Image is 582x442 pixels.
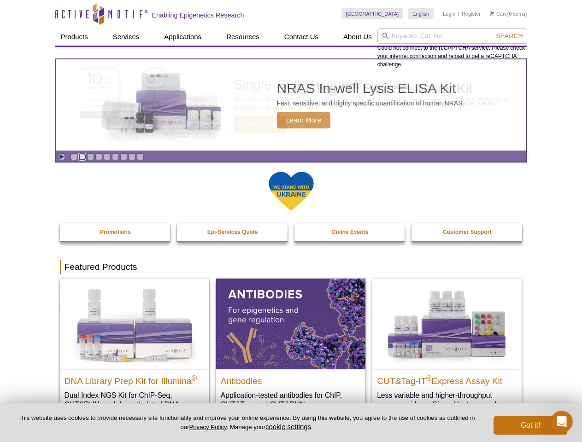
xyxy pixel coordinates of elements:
[104,153,111,160] a: Go to slide 5
[443,11,455,17] a: Login
[426,374,432,382] sup: ®
[221,372,361,386] h2: Antibodies
[408,8,434,19] a: English
[60,279,209,369] img: DNA Library Prep Kit for Illumina
[107,28,145,46] a: Services
[372,279,522,418] a: CUT&Tag-IT® Express Assay Kit CUT&Tag-IT®Express Assay Kit Less variable and higher-throughput ge...
[159,28,207,46] a: Applications
[493,32,525,40] button: Search
[60,223,171,241] a: Promotions
[207,229,258,235] strong: Epi-Services Quote
[56,59,526,151] article: NRAS In-well Lysis ELISA Kit
[56,59,526,151] a: NRAS In-well Lysis ELISA Kit NRAS In-well Lysis ELISA Kit Fast, sensitive, and highly specific qu...
[462,11,481,17] a: Register
[65,390,205,419] p: Dual Index NGS Kit for ChIP-Seq, CUT&RUN, and ds methylated DNA assays.
[496,32,523,40] span: Search
[265,423,311,430] button: cookie settings
[551,411,573,433] iframe: Intercom live chat
[65,372,205,386] h2: DNA Library Prep Kit for Illumina
[189,424,226,430] a: Privacy Policy
[95,153,102,160] a: Go to slide 4
[192,374,197,382] sup: ®
[377,372,517,386] h2: CUT&Tag-IT Express Assay Kit
[341,8,404,19] a: [GEOGRAPHIC_DATA]
[221,390,361,409] p: Application-tested antibodies for ChIP, CUT&Tag, and CUT&RUN.
[443,229,491,235] strong: Customer Support
[152,11,244,19] h2: Enabling Epigenetics Research
[71,153,77,160] a: Go to slide 1
[277,81,464,95] h2: NRAS In-well Lysis ELISA Kit
[137,153,144,160] a: Go to slide 9
[221,28,265,46] a: Resources
[294,223,406,241] a: Online Events
[93,73,231,137] img: NRAS In-well Lysis ELISA Kit
[490,11,506,17] a: Cart
[87,153,94,160] a: Go to slide 3
[377,28,527,69] div: Could not connect to the reCAPTCHA service. Please check your internet connection and reload to g...
[112,153,119,160] a: Go to slide 6
[129,153,135,160] a: Go to slide 8
[177,223,288,241] a: Epi-Services Quote
[60,260,523,274] h2: Featured Products
[490,8,527,19] li: (0 items)
[277,112,331,128] span: Learn More
[58,153,65,160] a: Toggle autoplay
[279,28,324,46] a: Contact Us
[377,390,517,409] p: Less variable and higher-throughput genome-wide profiling of histone marks​.
[377,28,527,44] input: Keyword, Cat. No.
[79,153,86,160] a: Go to slide 2
[120,153,127,160] a: Go to slide 7
[15,414,478,431] p: This website uses cookies to provide necessary site functionality and improve your online experie...
[216,279,365,418] a: All Antibodies Antibodies Application-tested antibodies for ChIP, CUT&Tag, and CUT&RUN.
[458,8,459,19] li: |
[60,279,209,427] a: DNA Library Prep Kit for Illumina DNA Library Prep Kit for Illumina® Dual Index NGS Kit for ChIP-...
[494,416,567,435] button: Got it!
[277,99,464,107] p: Fast, sensitive, and highly specific quantification of human NRAS.
[100,229,131,235] strong: Promotions
[490,11,494,16] img: Your Cart
[372,279,522,369] img: CUT&Tag-IT® Express Assay Kit
[55,28,94,46] a: Products
[338,28,377,46] a: About Us
[412,223,523,241] a: Customer Support
[331,229,368,235] strong: Online Events
[216,279,365,369] img: All Antibodies
[268,171,314,212] img: We Stand With Ukraine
